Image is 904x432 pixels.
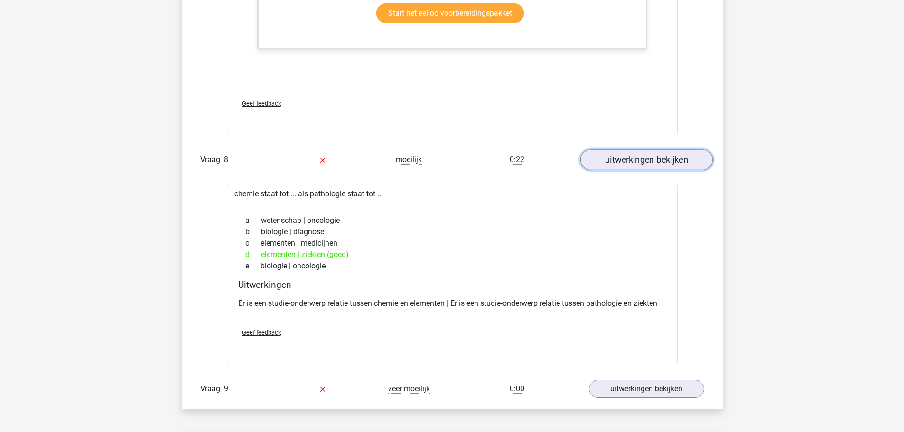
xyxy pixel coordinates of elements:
[238,238,666,249] div: elementen | medicijnen
[510,155,524,165] span: 0:22
[242,329,281,336] span: Geef feedback
[396,155,422,165] span: moeilijk
[589,380,704,398] a: uitwerkingen bekijken
[245,215,261,226] span: a
[245,249,261,260] span: d
[245,260,261,272] span: e
[238,279,666,290] h4: Uitwerkingen
[510,384,524,394] span: 0:00
[227,184,678,364] div: chemie staat tot ... als pathologie staat tot ...
[224,384,228,393] span: 9
[376,3,524,23] a: Start het eelloo voorbereidingspakket
[388,384,430,394] span: zeer moeilijk
[238,260,666,272] div: biologie | oncologie
[200,154,224,165] span: Vraag
[242,100,281,107] span: Geef feedback
[238,249,666,260] div: elementen | ziekten (goed)
[580,149,712,170] a: uitwerkingen bekijken
[238,226,666,238] div: biologie | diagnose
[224,155,228,164] span: 8
[245,238,261,249] span: c
[238,298,666,309] p: Er is een studie-onderwerp relatie tussen chemie en elementen | Er is een studie-onderwerp relati...
[238,215,666,226] div: wetenschap | oncologie
[245,226,261,238] span: b
[200,383,224,395] span: Vraag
